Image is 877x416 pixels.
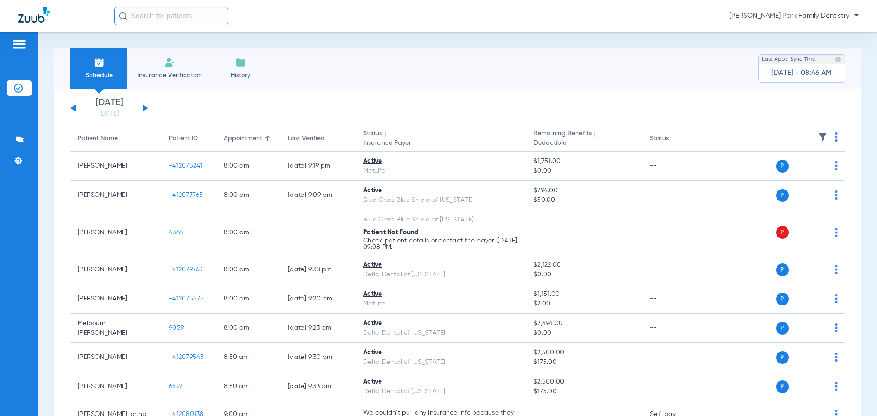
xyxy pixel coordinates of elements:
span: Schedule [77,71,121,80]
div: Active [363,348,519,358]
td: 8:00 AM [217,181,280,210]
div: Active [363,157,519,166]
img: last sync help info [835,56,841,63]
td: [PERSON_NAME] [70,152,162,181]
span: [PERSON_NAME] Park Family Dentistry [729,11,859,21]
td: [PERSON_NAME] [70,284,162,314]
th: Status [643,126,704,152]
div: Delta Dental of [US_STATE] [363,270,519,279]
td: 8:00 AM [217,255,280,284]
div: MetLife [363,166,519,176]
span: $0.00 [534,166,635,176]
span: P [776,351,789,364]
img: Search Icon [119,12,127,20]
img: group-dot-blue.svg [835,132,838,142]
img: group-dot-blue.svg [835,161,838,170]
a: [DATE] [82,109,137,118]
span: $2,122.00 [534,260,635,270]
td: -- [643,210,704,255]
img: group-dot-blue.svg [835,382,838,391]
span: P [776,322,789,335]
td: [DATE] 9:30 PM [280,343,356,372]
span: Last Appt. Sync Time: [762,55,817,64]
span: $0.00 [534,328,635,338]
span: -412075241 [169,163,203,169]
img: group-dot-blue.svg [835,265,838,274]
img: group-dot-blue.svg [835,190,838,200]
td: [PERSON_NAME] [70,181,162,210]
span: $0.00 [534,270,635,279]
div: Active [363,186,519,195]
td: 8:50 AM [217,343,280,372]
div: MetLife [363,299,519,309]
div: Delta Dental of [US_STATE] [363,358,519,367]
div: Delta Dental of [US_STATE] [363,328,519,338]
th: Status | [356,126,526,152]
div: Active [363,260,519,270]
span: $794.00 [534,186,635,195]
span: $2,500.00 [534,348,635,358]
div: Active [363,319,519,328]
td: -- [643,284,704,314]
p: Check patient details or contact the payer. [DATE] 09:08 PM. [363,237,519,250]
div: Blue Cross Blue Shield of [US_STATE] [363,215,519,225]
img: group-dot-blue.svg [835,228,838,237]
img: History [235,57,246,68]
span: $1,151.00 [534,290,635,299]
img: group-dot-blue.svg [835,323,838,332]
td: Melbourn [PERSON_NAME] [70,314,162,343]
span: $175.00 [534,358,635,367]
img: filter.svg [818,132,827,142]
span: $1,751.00 [534,157,635,166]
td: -- [643,343,704,372]
td: [DATE] 9:23 PM [280,314,356,343]
span: -412079763 [169,266,203,273]
td: 8:00 AM [217,210,280,255]
span: -- [534,229,540,236]
span: Deductible [534,138,635,148]
td: [DATE] 9:09 PM [280,181,356,210]
img: hamburger-icon [12,39,26,50]
span: -412075575 [169,295,204,302]
span: P [776,226,789,239]
span: P [776,160,789,173]
td: -- [643,152,704,181]
span: P [776,293,789,305]
li: [DATE] [82,98,137,118]
div: Patient ID [169,134,209,143]
td: -- [643,255,704,284]
span: History [219,71,262,80]
span: -412077765 [169,192,203,198]
span: Patient Not Found [363,229,418,236]
td: 8:50 AM [217,372,280,401]
span: P [776,189,789,202]
span: P [776,380,789,393]
td: [DATE] 9:19 PM [280,152,356,181]
div: Last Verified [288,134,349,143]
span: [DATE] - 08:46 AM [771,68,832,78]
img: Schedule [94,57,105,68]
input: Search for patients [114,7,228,25]
td: [PERSON_NAME] [70,255,162,284]
td: [DATE] 9:38 PM [280,255,356,284]
span: $50.00 [534,195,635,205]
div: Last Verified [288,134,325,143]
span: $175.00 [534,387,635,396]
div: Appointment [224,134,262,143]
td: 8:00 AM [217,314,280,343]
span: -412079543 [169,354,204,360]
td: -- [280,210,356,255]
span: Insurance Verification [134,71,205,80]
span: $2,500.00 [534,377,635,387]
td: [DATE] 9:20 PM [280,284,356,314]
td: 8:00 AM [217,152,280,181]
span: 6527 [169,383,183,390]
td: [PERSON_NAME] [70,210,162,255]
div: Appointment [224,134,273,143]
td: [DATE] 9:33 PM [280,372,356,401]
span: Insurance Payer [363,138,519,148]
td: [PERSON_NAME] [70,372,162,401]
td: -- [643,314,704,343]
div: Active [363,377,519,387]
div: Delta Dental of [US_STATE] [363,387,519,396]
